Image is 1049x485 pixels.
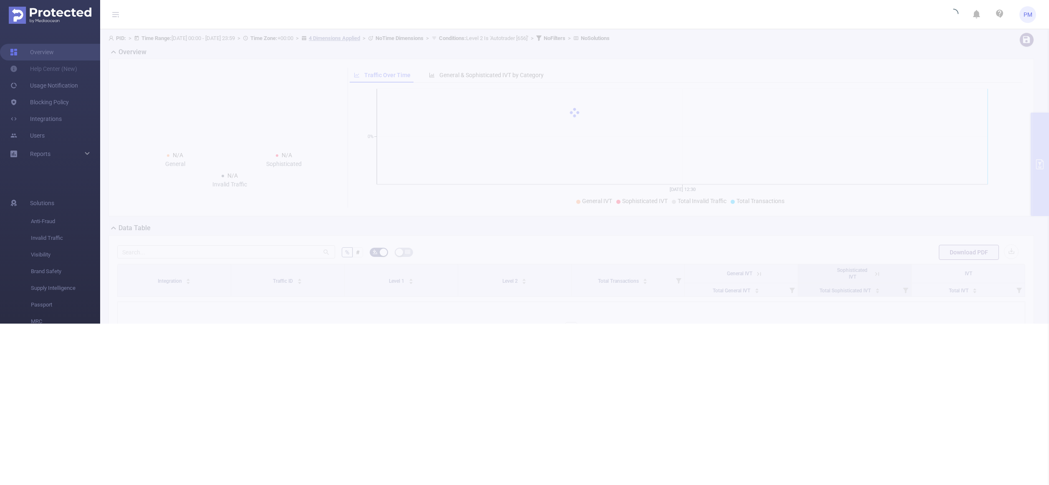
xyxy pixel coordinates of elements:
[31,313,100,330] span: MRC
[31,230,100,246] span: Invalid Traffic
[31,246,100,263] span: Visibility
[10,77,78,94] a: Usage Notification
[31,297,100,313] span: Passport
[9,7,91,24] img: Protected Media
[10,111,62,127] a: Integrations
[31,213,100,230] span: Anti-Fraud
[1024,6,1032,23] span: PM
[30,146,50,162] a: Reports
[948,9,958,20] i: icon: loading
[10,44,54,60] a: Overview
[30,195,54,211] span: Solutions
[30,151,50,157] span: Reports
[10,127,45,144] a: Users
[31,280,100,297] span: Supply Intelligence
[10,94,69,111] a: Blocking Policy
[31,263,100,280] span: Brand Safety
